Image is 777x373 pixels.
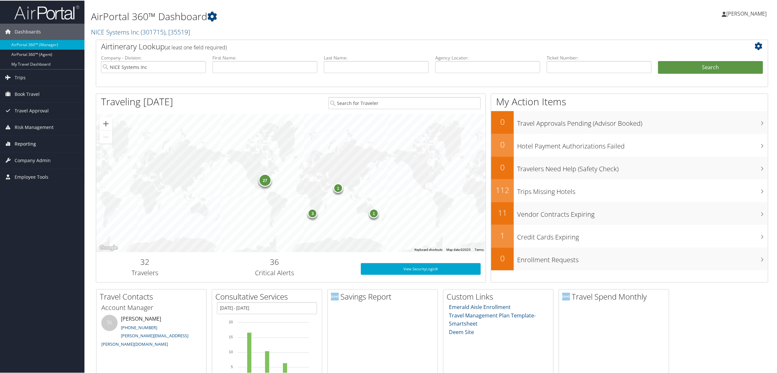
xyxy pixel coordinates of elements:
[491,161,514,172] h2: 0
[491,133,768,156] a: 0Hotel Payment Authorizations Failed
[308,208,317,218] div: 3
[215,290,322,302] h2: Consultative Services
[229,349,233,353] tspan: 10
[15,168,48,185] span: Employee Tools
[212,54,317,60] label: First Name:
[259,173,272,186] div: 27
[447,290,553,302] h2: Custom Links
[101,302,201,312] h3: Account Manager
[98,314,205,349] li: [PERSON_NAME]
[491,207,514,218] h2: 11
[369,208,379,218] div: 1
[517,115,768,127] h3: Travel Approvals Pending (Advisor Booked)
[449,303,511,310] a: Emerald Aisle Enrollment
[491,201,768,224] a: 11Vendor Contracts Expiring
[562,292,570,300] img: domo-logo.png
[491,224,768,247] a: 1Credit Cards Expiring
[141,27,165,36] span: ( 301715 )
[517,251,768,264] h3: Enrollment Requests
[121,324,157,330] a: [PHONE_NUMBER]
[414,247,442,251] button: Keyboard shortcuts
[198,268,351,277] h3: Critical Alerts
[101,94,173,108] h1: Traveling [DATE]
[324,54,429,60] label: Last Name:
[15,135,36,151] span: Reporting
[101,332,188,346] a: [PERSON_NAME][EMAIL_ADDRESS][PERSON_NAME][DOMAIN_NAME]
[198,256,351,267] h2: 36
[98,243,119,251] img: Google
[491,229,514,240] h2: 1
[547,54,652,60] label: Ticket Number:
[449,328,474,335] a: Deem Site
[491,138,514,149] h2: 0
[491,156,768,179] a: 0Travelers Need Help (Safety Check)
[231,364,233,368] tspan: 5
[491,252,514,263] h2: 0
[449,311,536,327] a: Travel Management Plan Template- Smartsheet
[333,183,343,192] div: 1
[98,243,119,251] a: Open this area in Google Maps (opens a new window)
[15,23,41,39] span: Dashboards
[99,117,112,130] button: Zoom in
[15,152,51,168] span: Company Admin
[229,334,233,338] tspan: 15
[101,40,707,51] h2: Airtinerary Lookup
[100,290,206,302] h2: Travel Contacts
[491,94,768,108] h1: My Action Items
[15,102,49,118] span: Travel Approval
[517,161,768,173] h3: Travelers Need Help (Safety Check)
[328,96,481,109] input: Search for Traveler
[91,27,190,36] a: NICE Systems Inc
[491,179,768,201] a: 112Trips Missing Hotels
[14,4,79,19] img: airportal-logo.png
[517,138,768,150] h3: Hotel Payment Authorizations Failed
[15,69,26,85] span: Trips
[658,60,763,73] button: Search
[491,116,514,127] h2: 0
[99,130,112,143] button: Zoom out
[331,290,438,302] h2: Savings Report
[331,292,339,300] img: domo-logo.png
[491,110,768,133] a: 0Travel Approvals Pending (Advisor Booked)
[101,268,189,277] h3: Travelers
[446,247,471,251] span: Map data ©2025
[435,54,540,60] label: Agency Locator:
[15,85,40,102] span: Book Travel
[165,27,190,36] span: , [ 35519 ]
[229,319,233,323] tspan: 20
[491,184,514,195] h2: 112
[517,206,768,218] h3: Vendor Contracts Expiring
[361,263,481,274] a: View SecurityLogic®
[517,229,768,241] h3: Credit Cards Expiring
[91,9,546,23] h1: AirPortal 360™ Dashboard
[722,3,773,23] a: [PERSON_NAME]
[101,256,189,267] h2: 32
[101,54,206,60] label: Company - Division:
[475,247,484,251] a: Terms (opens in new tab)
[15,119,54,135] span: Risk Management
[726,9,767,17] span: [PERSON_NAME]
[165,43,227,50] span: (at least one field required)
[101,314,118,330] div: TK
[491,247,768,270] a: 0Enrollment Requests
[517,183,768,196] h3: Trips Missing Hotels
[562,290,669,302] h2: Travel Spend Monthly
